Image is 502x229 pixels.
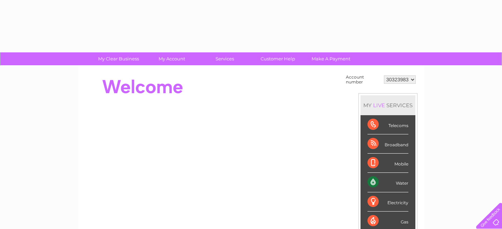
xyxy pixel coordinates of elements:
div: Electricity [368,192,408,212]
a: My Account [143,52,201,65]
td: Account number [344,73,382,86]
a: Services [196,52,254,65]
a: Customer Help [249,52,307,65]
a: My Clear Business [90,52,147,65]
a: Make A Payment [302,52,360,65]
div: Broadband [368,134,408,154]
div: LIVE [372,102,386,109]
div: MY SERVICES [361,95,415,115]
div: Water [368,173,408,192]
div: Telecoms [368,115,408,134]
div: Mobile [368,154,408,173]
